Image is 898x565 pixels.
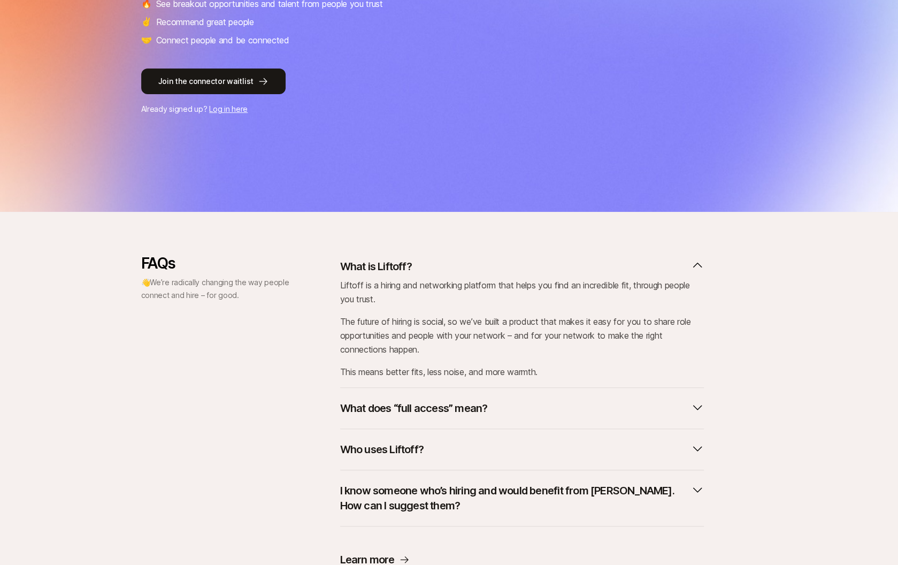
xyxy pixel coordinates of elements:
[340,483,687,513] p: I know someone who’s hiring and would benefit from [PERSON_NAME]. How can I suggest them?
[340,278,704,379] div: What is Liftoff?
[141,278,289,300] span: We’re radically changing the way people connect and hire – for good.
[141,103,757,116] p: Already signed up?
[141,276,291,302] p: 👋
[156,15,254,29] p: Recommend great people
[340,259,412,274] p: What is Liftoff?
[209,104,248,113] a: Log in here
[340,396,704,420] button: What does “full access” mean?
[141,255,291,272] p: FAQs
[141,68,757,94] a: Join the connector waitlist
[340,442,424,457] p: Who uses Liftoff?
[340,401,488,416] p: What does “full access” mean?
[340,438,704,461] button: Who uses Liftoff?
[141,33,152,47] span: 🤝
[340,479,704,517] button: I know someone who’s hiring and would benefit from [PERSON_NAME]. How can I suggest them?
[141,68,286,94] button: Join the connector waitlist
[340,278,704,306] p: Liftoff is a hiring and networking platform that helps you find an incredible fit, through people...
[141,15,152,29] span: ✌️
[340,255,704,278] button: What is Liftoff?
[340,365,704,379] p: This means better fits, less noise, and more warmth.
[156,33,289,47] p: Connect people and be connected
[340,315,704,356] p: The future of hiring is social, so we’ve built a product that makes it easy for you to share role...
